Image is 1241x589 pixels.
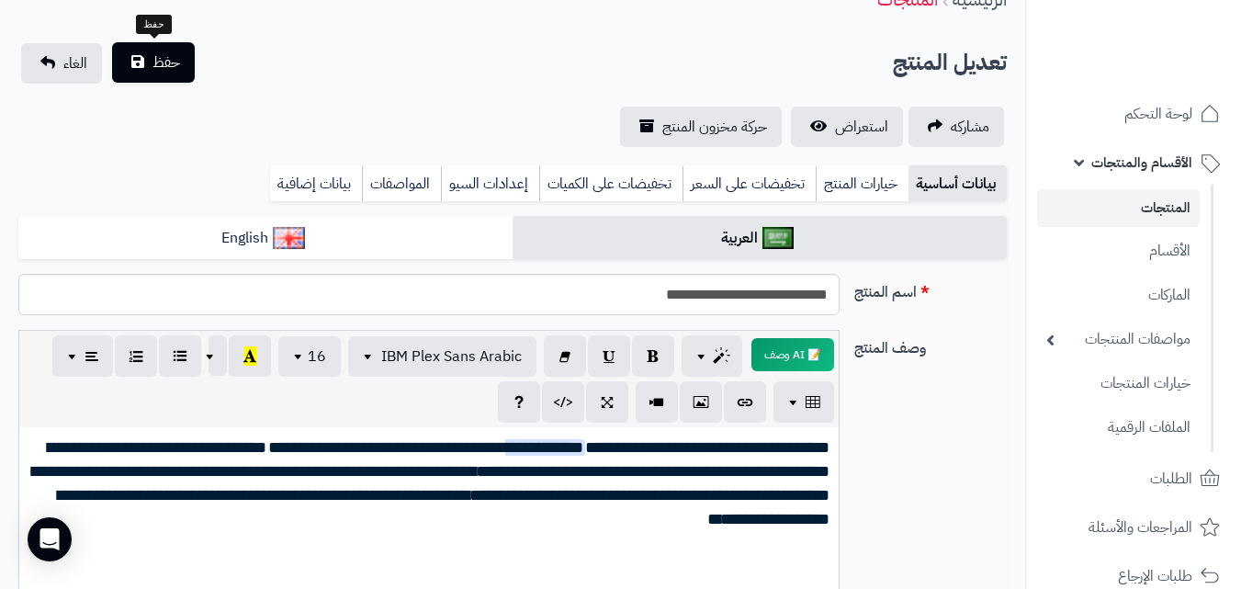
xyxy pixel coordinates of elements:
div: حفظ [136,15,172,35]
a: الأقسام [1037,232,1200,271]
img: logo-2.png [1116,42,1224,81]
button: IBM Plex Sans Arabic [348,336,536,377]
span: طلبات الإرجاع [1118,563,1192,589]
span: لوحة التحكم [1124,101,1192,127]
h2: تعديل المنتج [893,44,1007,82]
button: 16 [278,336,341,377]
a: بيانات أساسية [908,165,1007,202]
a: خيارات المنتج [816,165,908,202]
div: Open Intercom Messenger [28,517,72,561]
label: اسم المنتج [847,274,1014,303]
span: حفظ [152,51,180,74]
a: المنتجات [1037,189,1200,227]
span: مشاركه [951,116,989,138]
button: 📝 AI وصف [751,338,834,371]
a: لوحة التحكم [1037,92,1230,136]
a: إعدادات السيو [441,165,539,202]
span: الأقسام والمنتجات [1091,150,1192,176]
a: المراجعات والأسئلة [1037,505,1230,549]
a: مواصفات المنتجات [1037,320,1200,359]
a: المواصفات [362,165,441,202]
label: وصف المنتج [847,330,1014,359]
span: استعراض [835,116,888,138]
span: الطلبات [1150,466,1192,492]
span: المراجعات والأسئلة [1089,515,1192,540]
a: مشاركه [908,107,1004,147]
a: حركة مخزون المنتج [620,107,782,147]
button: حفظ [112,42,195,83]
a: الطلبات [1037,457,1230,501]
img: العربية [762,227,795,249]
a: الغاء [21,43,102,84]
a: خيارات المنتجات [1037,364,1200,403]
span: حركة مخزون المنتج [662,116,767,138]
a: العربية [513,216,1007,261]
a: تخفيضات على السعر [683,165,816,202]
span: الغاء [63,52,87,74]
a: تخفيضات على الكميات [539,165,683,202]
a: الماركات [1037,276,1200,315]
a: بيانات إضافية [270,165,362,202]
span: 16 [308,345,326,368]
span: IBM Plex Sans Arabic [381,345,522,368]
img: English [273,227,305,249]
a: استعراض [791,107,903,147]
a: English [18,216,513,261]
a: الملفات الرقمية [1037,408,1200,447]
